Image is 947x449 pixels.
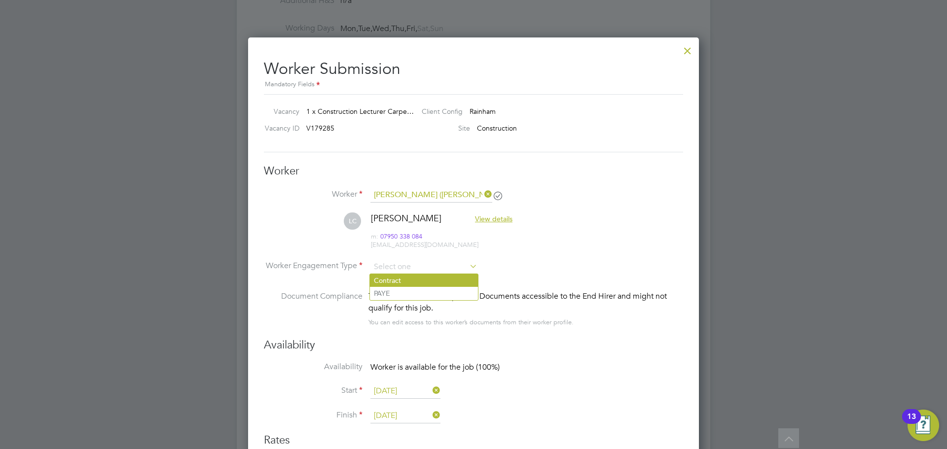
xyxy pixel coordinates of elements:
[306,107,414,116] span: 1 x Construction Lecturer Carpe…
[264,51,683,90] h2: Worker Submission
[264,385,363,396] label: Start
[370,384,440,399] input: Select one
[371,232,378,241] span: m:
[371,212,441,224] span: [PERSON_NAME]
[470,107,496,116] span: Rainham
[264,261,363,271] label: Worker Engagement Type
[477,124,517,133] span: Construction
[368,290,683,314] div: This worker has no Compliance Documents accessible to the End Hirer and might not qualify for thi...
[370,362,500,372] span: Worker is available for the job (100%)
[370,409,440,423] input: Select one
[908,410,939,441] button: Open Resource Center, 13 new notifications
[264,362,363,372] label: Availability
[264,290,363,326] label: Document Compliance
[370,287,478,300] li: PAYE
[370,260,477,275] input: Select one
[264,189,363,200] label: Worker
[264,164,683,178] h3: Worker
[260,124,299,133] label: Vacancy ID
[264,79,683,90] div: Mandatory Fields
[414,124,470,133] label: Site
[306,124,334,133] span: V179285
[264,410,363,420] label: Finish
[370,274,478,287] li: Contract
[260,107,299,116] label: Vacancy
[907,416,916,429] div: 13
[380,233,422,241] span: 07950 338 084
[264,433,683,448] h3: Rates
[368,316,574,328] div: You can edit access to this worker’s documents from their worker profile.
[344,212,361,230] span: LC
[371,241,478,249] span: [EMAIL_ADDRESS][DOMAIN_NAME]
[264,338,683,352] h3: Availability
[370,188,492,203] input: Search for...
[414,107,463,116] label: Client Config
[475,214,512,223] span: View details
